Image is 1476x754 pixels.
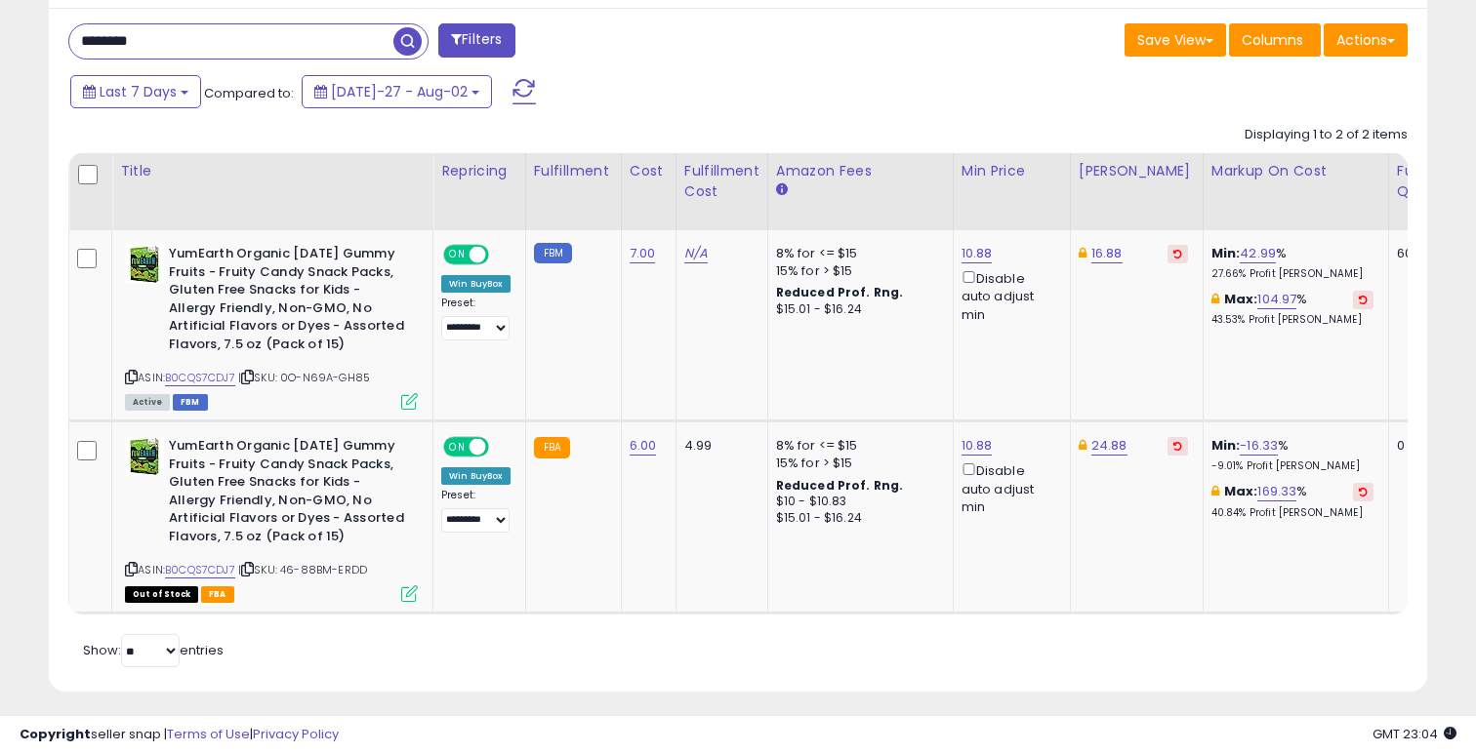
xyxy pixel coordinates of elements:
small: Amazon Fees. [776,181,788,199]
div: Preset: [441,489,511,533]
b: YumEarth Organic [DATE] Gummy Fruits - Fruity Candy Snack Packs, Gluten Free Snacks for Kids - Al... [169,245,406,358]
a: 10.88 [962,436,993,456]
a: B0CQS7CDJ7 [165,562,235,578]
div: ASIN: [125,437,418,600]
a: 6.00 [630,436,657,456]
span: FBA [201,586,234,603]
span: All listings currently available for purchase on Amazon [125,394,170,411]
span: Compared to: [204,84,294,102]
b: Reduced Prof. Rng. [776,477,904,494]
div: 8% for <= $15 [776,437,938,455]
span: ON [445,247,470,263]
span: FBM [173,394,208,411]
span: Columns [1242,30,1303,50]
div: Title [120,161,425,181]
div: 60 [1397,245,1457,262]
a: -16.33 [1240,436,1278,456]
span: OFF [486,247,517,263]
button: Last 7 Days [70,75,201,108]
b: Min: [1211,244,1241,262]
div: Disable auto adjust min [962,267,1055,324]
a: Privacy Policy [253,725,339,743]
div: 15% for > $15 [776,262,938,280]
b: YumEarth Organic [DATE] Gummy Fruits - Fruity Candy Snack Packs, Gluten Free Snacks for Kids - Al... [169,437,406,550]
i: This overrides the store level max markup for this listing [1211,293,1219,305]
small: FBM [534,243,572,263]
div: Min Price [962,161,1062,181]
div: Displaying 1 to 2 of 2 items [1245,126,1408,144]
div: Fulfillment Cost [684,161,759,202]
a: 10.88 [962,244,993,263]
span: Show: entries [83,641,224,659]
button: [DATE]-27 - Aug-02 [302,75,492,108]
div: % [1211,291,1373,327]
div: Preset: [441,297,511,340]
span: All listings that are currently out of stock and unavailable for purchase on Amazon [125,586,198,603]
strong: Copyright [20,725,91,743]
a: B0CQS7CDJ7 [165,370,235,386]
span: OFF [486,439,517,456]
a: Terms of Use [167,725,250,743]
div: Fulfillment [534,161,613,181]
div: 0 [1397,437,1457,455]
a: 42.99 [1240,244,1276,263]
div: Disable auto adjust min [962,459,1055,516]
th: The percentage added to the cost of goods (COGS) that forms the calculator for Min & Max prices. [1203,153,1388,230]
div: % [1211,437,1373,473]
span: | SKU: 0O-N69A-GH85 [238,370,370,385]
b: Min: [1211,436,1241,455]
p: 40.84% Profit [PERSON_NAME] [1211,506,1373,520]
div: Win BuyBox [441,467,511,485]
button: Columns [1229,23,1321,57]
i: Revert to store-level Max Markup [1359,295,1368,304]
button: Save View [1125,23,1226,57]
div: 4.99 [684,437,753,455]
img: 41x-Z8TXdJL._SL40_.jpg [125,437,164,476]
button: Filters [438,23,514,58]
div: Repricing [441,161,517,181]
b: Max: [1224,290,1258,308]
div: Win BuyBox [441,275,511,293]
span: | SKU: 46-88BM-ERDD [238,562,367,577]
span: Last 7 Days [100,82,177,101]
button: Actions [1324,23,1408,57]
p: -9.01% Profit [PERSON_NAME] [1211,459,1373,473]
div: Fulfillable Quantity [1397,161,1464,202]
a: N/A [684,244,708,263]
div: Markup on Cost [1211,161,1380,181]
div: ASIN: [125,245,418,408]
div: Cost [630,161,668,181]
div: 8% for <= $15 [776,245,938,262]
div: 15% for > $15 [776,455,938,472]
b: Reduced Prof. Rng. [776,284,904,300]
a: 24.88 [1091,436,1127,456]
b: Max: [1224,482,1258,500]
div: seller snap | | [20,726,339,744]
div: $15.01 - $16.24 [776,510,938,527]
a: 104.97 [1257,290,1296,309]
a: 16.88 [1091,244,1123,263]
div: $10 - $10.83 [776,494,938,510]
span: [DATE]-27 - Aug-02 [331,82,468,101]
div: % [1211,483,1373,519]
a: 7.00 [630,244,656,263]
p: 27.66% Profit [PERSON_NAME] [1211,267,1373,281]
span: 2025-08-13 23:04 GMT [1373,725,1456,743]
div: Amazon Fees [776,161,945,181]
a: 169.33 [1257,482,1296,501]
span: ON [445,439,470,456]
div: [PERSON_NAME] [1079,161,1195,181]
small: FBA [534,437,570,458]
div: % [1211,245,1373,281]
img: 41x-Z8TXdJL._SL40_.jpg [125,245,164,284]
p: 43.53% Profit [PERSON_NAME] [1211,313,1373,327]
div: $15.01 - $16.24 [776,301,938,318]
